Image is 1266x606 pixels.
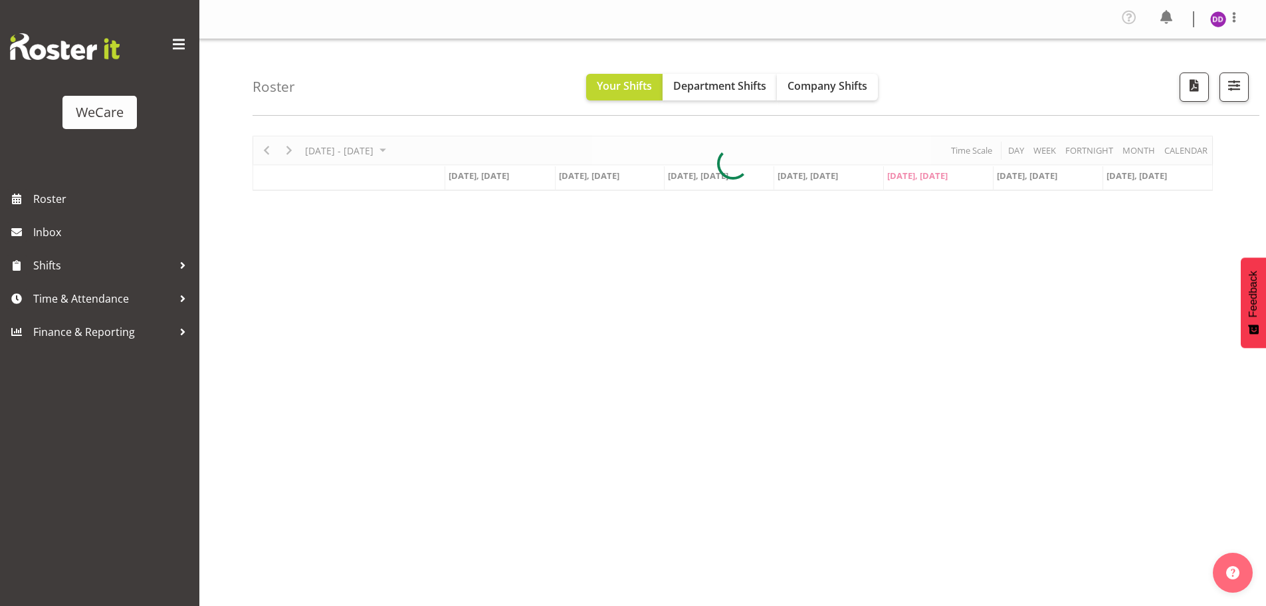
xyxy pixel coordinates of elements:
[33,222,193,242] span: Inbox
[33,289,173,309] span: Time & Attendance
[33,189,193,209] span: Roster
[33,255,173,275] span: Shifts
[1247,271,1259,317] span: Feedback
[597,78,652,93] span: Your Shifts
[76,102,124,122] div: WeCare
[673,78,766,93] span: Department Shifts
[663,74,777,100] button: Department Shifts
[10,33,120,60] img: Rosterit website logo
[777,74,878,100] button: Company Shifts
[1226,566,1239,579] img: help-xxl-2.png
[586,74,663,100] button: Your Shifts
[1241,257,1266,348] button: Feedback - Show survey
[1210,11,1226,27] img: demi-dumitrean10946.jpg
[1180,73,1209,102] button: Download a PDF of the roster according to the set date range.
[33,322,173,342] span: Finance & Reporting
[788,78,867,93] span: Company Shifts
[253,79,295,94] h4: Roster
[1219,73,1249,102] button: Filter Shifts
